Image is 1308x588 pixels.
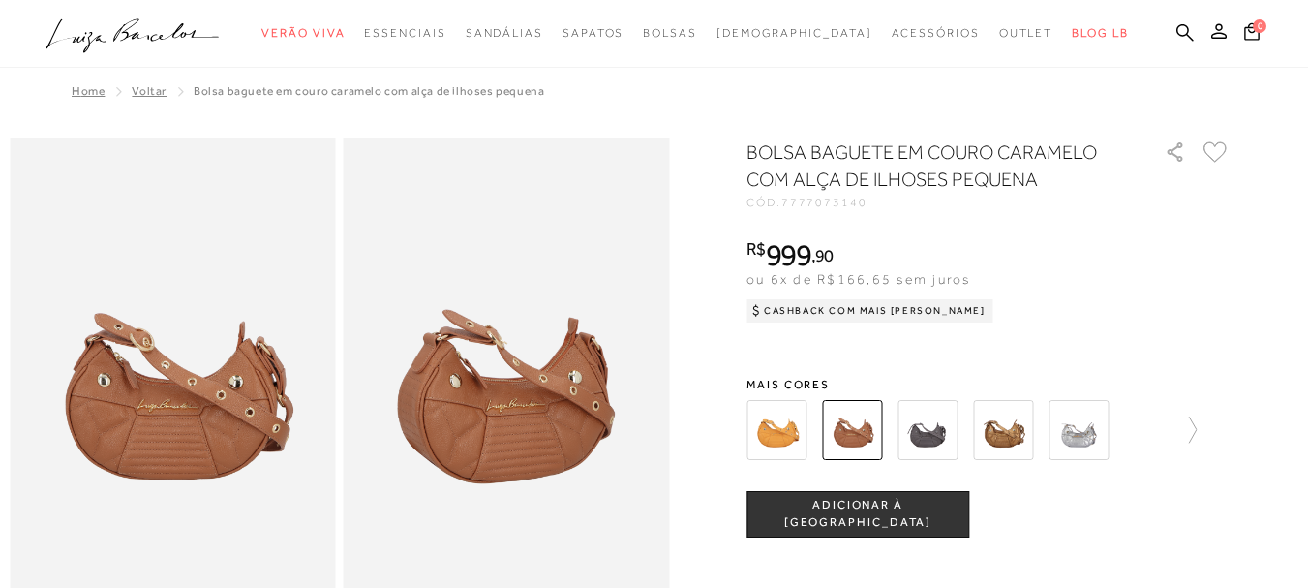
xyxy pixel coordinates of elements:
[746,491,969,538] button: ADICIONAR À [GEOGRAPHIC_DATA]
[1072,26,1128,40] span: BLOG LB
[261,26,345,40] span: Verão Viva
[1238,21,1265,47] button: 0
[466,26,543,40] span: Sandálias
[892,26,980,40] span: Acessórios
[815,245,834,265] span: 90
[261,15,345,51] a: noSubCategoriesText
[1253,19,1266,33] span: 0
[364,26,445,40] span: Essenciais
[643,15,697,51] a: noSubCategoriesText
[746,271,970,287] span: ou 6x de R$166,65 sem juros
[747,497,968,531] span: ADICIONAR À [GEOGRAPHIC_DATA]
[746,379,1231,390] span: Mais cores
[563,26,624,40] span: Sapatos
[1072,15,1128,51] a: BLOG LB
[973,400,1033,460] img: BOLSA BAGUETE EM COURO OURO VELHO COM ALÇA DE ILHOSES PEQUENA
[466,15,543,51] a: noSubCategoriesText
[746,400,806,460] img: BOLSA BAGUETE EM COURO AMARELO AÇAFRÃO COM ALÇA DE ILHOSES PEQUENA
[999,15,1053,51] a: noSubCategoriesText
[892,15,980,51] a: noSubCategoriesText
[72,84,105,98] a: Home
[194,84,544,98] span: BOLSA BAGUETE EM COURO CARAMELO COM ALÇA DE ILHOSES PEQUENA
[364,15,445,51] a: noSubCategoriesText
[822,400,882,460] img: BOLSA BAGUETE EM COURO CARAMELO COM ALÇA DE ILHOSES PEQUENA
[716,15,872,51] a: noSubCategoriesText
[811,247,834,264] i: ,
[746,299,993,323] div: Cashback com Mais [PERSON_NAME]
[563,15,624,51] a: noSubCategoriesText
[746,240,766,258] i: R$
[746,197,1134,208] div: CÓD:
[999,26,1053,40] span: Outlet
[1049,400,1109,460] img: BOLSA BAGUETE EM COURO PRATA COM ALÇA DE ILHOSES PEQUENA
[766,237,811,272] span: 999
[897,400,958,460] img: BOLSA BAGUETE EM COURO ESTONADO CINZA GRAFITE COM ALÇA DE ILHOSES PEQUENA
[781,196,867,209] span: 7777073140
[132,84,167,98] a: Voltar
[716,26,872,40] span: [DEMOGRAPHIC_DATA]
[643,26,697,40] span: Bolsas
[746,139,1110,193] h1: BOLSA BAGUETE EM COURO CARAMELO COM ALÇA DE ILHOSES PEQUENA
